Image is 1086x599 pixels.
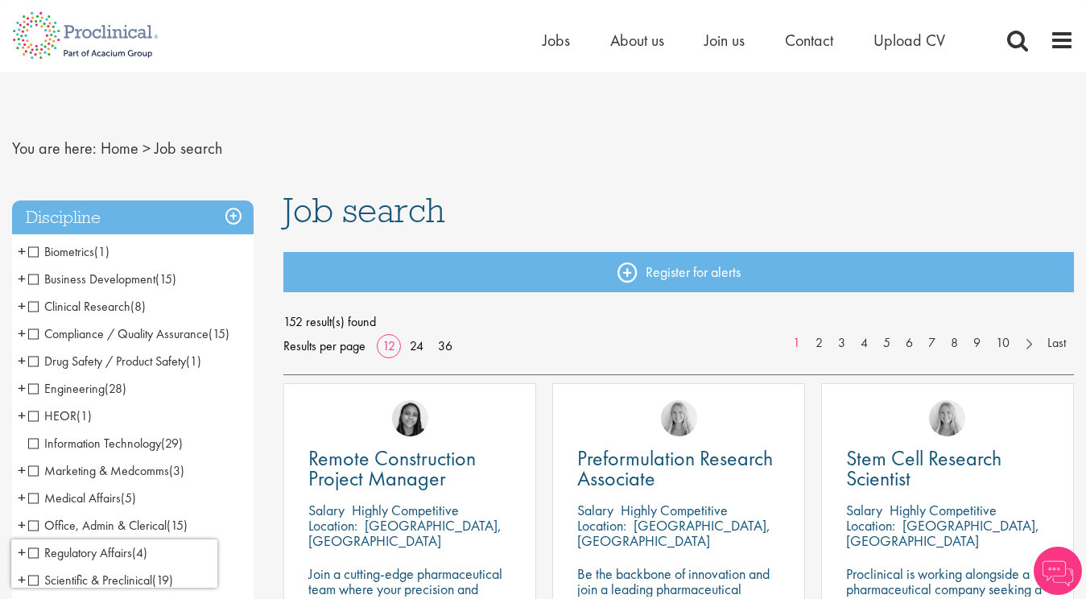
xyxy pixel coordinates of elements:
a: Register for alerts [283,252,1074,292]
span: (8) [130,298,146,315]
p: Highly Competitive [890,501,997,519]
span: (15) [155,271,176,287]
span: + [18,349,26,373]
span: (15) [209,325,229,342]
span: Information Technology [28,435,183,452]
span: (1) [186,353,201,370]
span: Salary [846,501,882,519]
span: Location: [577,516,626,535]
p: [GEOGRAPHIC_DATA], [GEOGRAPHIC_DATA] [577,516,770,550]
a: 7 [920,334,944,353]
img: Eloise Coly [392,400,428,436]
p: [GEOGRAPHIC_DATA], [GEOGRAPHIC_DATA] [308,516,502,550]
span: + [18,294,26,318]
span: Job search [283,188,445,232]
span: Clinical Research [28,298,146,315]
a: Join us [704,30,745,51]
a: Upload CV [873,30,945,51]
a: 36 [432,337,458,354]
span: Marketing & Medcomms [28,462,169,479]
span: + [18,321,26,345]
a: 4 [853,334,876,353]
span: + [18,513,26,537]
p: Highly Competitive [352,501,459,519]
img: Chatbot [1034,547,1082,595]
a: Contact [785,30,833,51]
p: Highly Competitive [621,501,728,519]
span: Location: [308,516,357,535]
span: Marketing & Medcomms [28,462,184,479]
span: Remote Construction Project Manager [308,444,476,492]
span: Compliance / Quality Assurance [28,325,229,342]
span: Medical Affairs [28,490,136,506]
span: + [18,376,26,400]
span: Office, Admin & Clerical [28,517,167,534]
span: Salary [577,501,613,519]
a: 12 [377,337,401,354]
span: Biometrics [28,243,94,260]
span: Clinical Research [28,298,130,315]
a: 10 [988,334,1018,353]
a: Last [1039,334,1074,353]
span: You are here: [12,138,97,159]
span: (28) [105,380,126,397]
p: [GEOGRAPHIC_DATA], [GEOGRAPHIC_DATA] [846,516,1039,550]
a: 9 [965,334,989,353]
span: Medical Affairs [28,490,121,506]
a: Remote Construction Project Manager [308,448,511,489]
span: + [18,458,26,482]
span: 152 result(s) found [283,310,1074,334]
a: About us [610,30,664,51]
span: > [142,138,151,159]
span: HEOR [28,407,92,424]
a: 2 [807,334,831,353]
span: (29) [161,435,183,452]
span: (3) [169,462,184,479]
span: Job search [155,138,222,159]
span: Results per page [283,334,365,358]
span: (1) [94,243,109,260]
a: 1 [785,334,808,353]
span: Information Technology [28,435,161,452]
span: + [18,239,26,263]
span: (1) [76,407,92,424]
span: Preformulation Research Associate [577,444,773,492]
span: + [18,266,26,291]
img: Shannon Briggs [661,400,697,436]
iframe: reCAPTCHA [11,539,217,588]
span: + [18,485,26,510]
h3: Discipline [12,200,254,235]
a: Jobs [543,30,570,51]
span: (15) [167,517,188,534]
span: Stem Cell Research Scientist [846,444,1001,492]
a: 3 [830,334,853,353]
a: Stem Cell Research Scientist [846,448,1049,489]
img: Shannon Briggs [929,400,965,436]
a: breadcrumb link [101,138,138,159]
span: + [18,403,26,428]
a: 5 [875,334,898,353]
span: Office, Admin & Clerical [28,517,188,534]
span: Biometrics [28,243,109,260]
a: 24 [404,337,429,354]
span: Salary [308,501,345,519]
span: Engineering [28,380,126,397]
a: 6 [898,334,921,353]
span: Drug Safety / Product Safety [28,353,186,370]
span: Engineering [28,380,105,397]
span: Drug Safety / Product Safety [28,353,201,370]
span: Location: [846,516,895,535]
a: 8 [943,334,966,353]
span: Business Development [28,271,155,287]
span: (5) [121,490,136,506]
span: Business Development [28,271,176,287]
